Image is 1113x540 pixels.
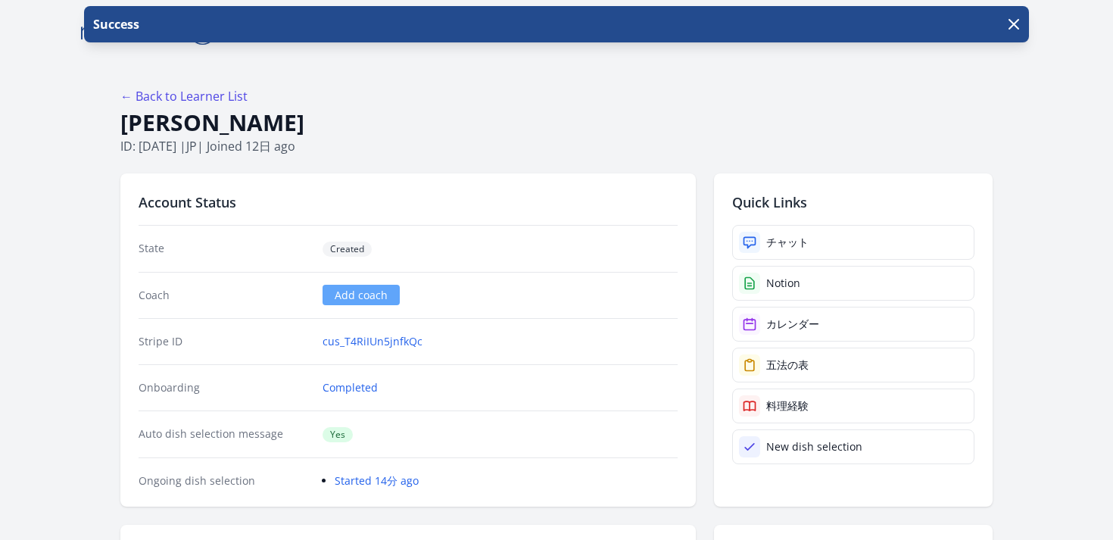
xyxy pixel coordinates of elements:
a: ← Back to Learner List [120,88,248,105]
p: ID: [DATE] | | Joined 12日 ago [120,137,993,155]
dt: State [139,241,310,257]
a: チャット [732,225,974,260]
a: 五法の表 [732,348,974,382]
span: Yes [323,427,353,442]
a: Started 14分 ago [335,473,419,488]
a: 料理経験 [732,389,974,423]
div: 料理経験 [766,398,809,414]
div: 五法の表 [766,357,809,373]
p: Success [90,15,139,33]
span: jp [186,138,197,155]
dt: Coach [139,288,310,303]
div: カレンダー [766,317,819,332]
a: Add coach [323,285,400,305]
dt: Ongoing dish selection [139,473,310,488]
a: Completed [323,380,378,395]
div: New dish selection [766,439,862,454]
span: Created [323,242,372,257]
a: Notion [732,266,974,301]
dt: Stripe ID [139,334,310,349]
div: Notion [766,276,800,291]
div: チャット [766,235,809,250]
a: cus_T4RiIUn5jnfkQc [323,334,422,349]
dt: Auto dish selection message [139,426,310,442]
h2: Quick Links [732,192,974,213]
a: New dish selection [732,429,974,464]
a: カレンダー [732,307,974,342]
h2: Account Status [139,192,678,213]
h1: [PERSON_NAME] [120,108,993,137]
dt: Onboarding [139,380,310,395]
